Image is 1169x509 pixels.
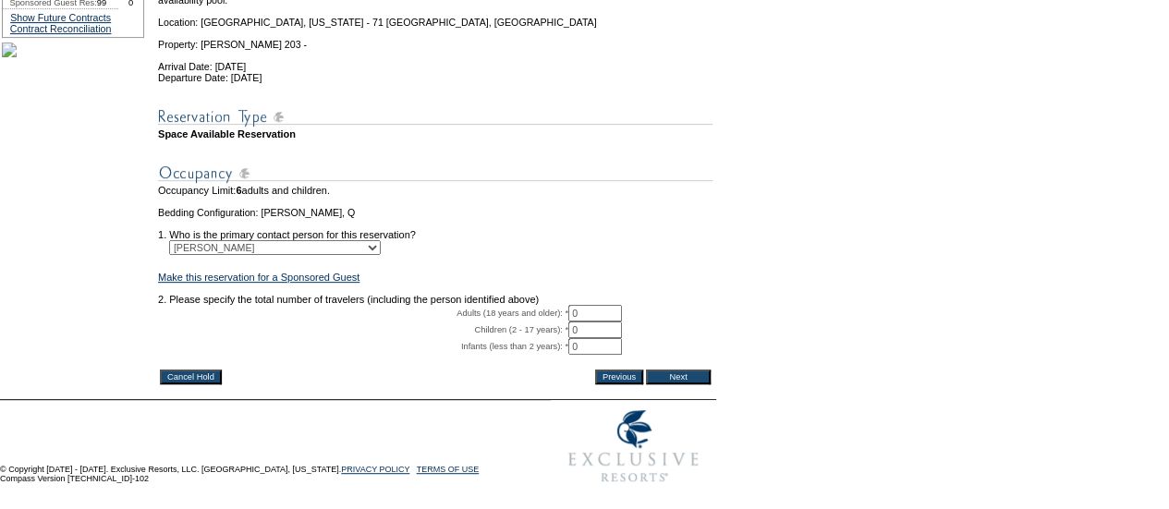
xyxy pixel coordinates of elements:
[158,162,712,185] img: subTtlOccupancy.gif
[10,12,111,23] a: Show Future Contracts
[10,23,112,34] a: Contract Reconciliation
[158,28,712,50] td: Property: [PERSON_NAME] 203 -
[160,370,222,384] input: Cancel Hold
[158,218,712,240] td: 1. Who is the primary contact person for this reservation?
[341,465,409,474] a: PRIVACY POLICY
[158,6,712,28] td: Location: [GEOGRAPHIC_DATA], [US_STATE] - 71 [GEOGRAPHIC_DATA], [GEOGRAPHIC_DATA]
[2,42,17,57] img: Kiawah_dest1_flower_test.jpg
[158,321,568,338] td: Children (2 - 17 years): *
[236,185,241,196] span: 6
[158,105,712,128] img: subTtlResType.gif
[551,400,716,492] img: Exclusive Resorts
[158,272,359,283] a: Make this reservation for a Sponsored Guest
[646,370,711,384] input: Next
[595,370,643,384] input: Previous
[158,128,712,139] td: Space Available Reservation
[158,294,712,305] td: 2. Please specify the total number of travelers (including the person identified above)
[158,207,712,218] td: Bedding Configuration: [PERSON_NAME], Q
[158,50,712,72] td: Arrival Date: [DATE]
[158,185,712,196] td: Occupancy Limit: adults and children.
[158,305,568,321] td: Adults (18 years and older): *
[158,338,568,355] td: Infants (less than 2 years): *
[158,72,712,83] td: Departure Date: [DATE]
[417,465,480,474] a: TERMS OF USE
